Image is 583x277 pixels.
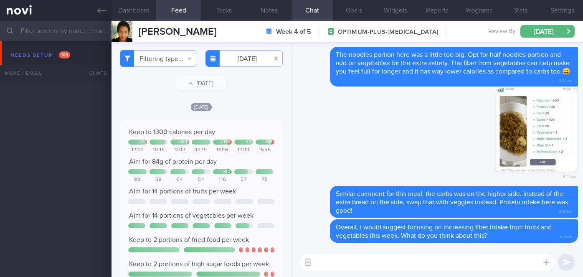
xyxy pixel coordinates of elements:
[256,147,274,153] div: 1555
[488,28,515,36] span: Review By
[129,212,253,219] span: Aim for 14 portions of vegetables per week
[563,172,576,180] span: 8:40am
[192,147,210,153] div: 1279
[8,50,72,61] div: Needs setup
[129,129,215,135] span: Keep to 1300 calories per day
[559,206,572,214] span: 8:40am
[559,76,572,84] span: 8:39am
[221,140,230,145] div: + 396
[129,158,217,165] span: Aim for 84g of protein per day
[176,77,226,90] button: [DATE]
[338,28,438,36] span: OPTIMUM-PLUS-[MEDICAL_DATA]
[234,147,253,153] div: 1303
[191,103,212,111] span: [DATE]
[213,177,232,183] div: 116
[129,236,249,243] span: Keep to 2 portions of fried food per week
[246,140,251,145] div: + 3
[129,188,236,195] span: Aim for 14 portions of fruits per week
[213,147,232,153] div: 1696
[263,140,272,145] div: + 255
[336,224,552,239] span: Overall, I would suggest focusing on increasing fiber intake from fruits and vegetables this week...
[78,65,112,81] div: Chats
[139,27,216,37] span: [PERSON_NAME]
[223,170,230,174] div: + 32
[120,50,197,67] button: Filtering type...
[336,51,570,75] span: The noodles portion here was a little too big. Opt for half noodles portion and add on vegetables...
[336,191,568,214] span: Similar comment for this meal, the carbs was on the higher side. Instead of the extra bread on th...
[170,177,189,183] div: 64
[59,51,70,58] span: 103
[256,177,274,183] div: 75
[150,177,168,183] div: 69
[494,88,578,172] img: Photo by Sharon Gill
[128,177,147,183] div: 83
[150,147,168,153] div: 1096
[178,140,187,145] div: + 103
[560,231,572,239] span: 8:41am
[234,177,253,183] div: 57
[170,147,189,153] div: 1403
[138,140,145,145] div: + 34
[129,261,269,267] span: Keep to 2 portions of high sugar foods per week
[192,177,210,183] div: 54
[276,28,311,36] strong: Week 4 of 5
[128,147,147,153] div: 1334
[520,25,575,38] button: [DATE]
